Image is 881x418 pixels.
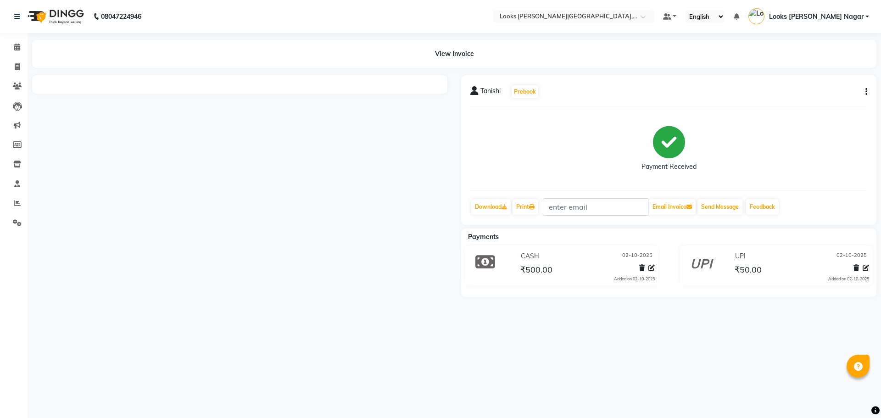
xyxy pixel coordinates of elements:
span: 02-10-2025 [836,251,867,261]
input: enter email [543,198,648,216]
button: Send Message [697,199,742,215]
span: ₹50.00 [735,264,762,277]
span: CASH [521,251,539,261]
div: Added on 02-10-2025 [828,276,869,282]
a: Feedback [746,199,779,215]
div: View Invoice [32,40,876,68]
a: Download [471,199,511,215]
span: ₹500.00 [520,264,552,277]
button: Email Invoice [649,199,696,215]
button: Prebook [512,85,538,98]
span: Tanishi [480,86,501,99]
span: UPI [735,251,746,261]
img: logo [23,4,86,29]
iframe: chat widget [842,381,872,409]
a: Print [513,199,538,215]
span: 02-10-2025 [622,251,652,261]
div: Payment Received [641,162,697,172]
span: Looks [PERSON_NAME] Nagar [769,12,864,22]
div: Added on 02-10-2025 [614,276,655,282]
b: 08047224946 [101,4,141,29]
span: Payments [468,233,499,241]
img: Looks Kamla Nagar [748,8,764,24]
